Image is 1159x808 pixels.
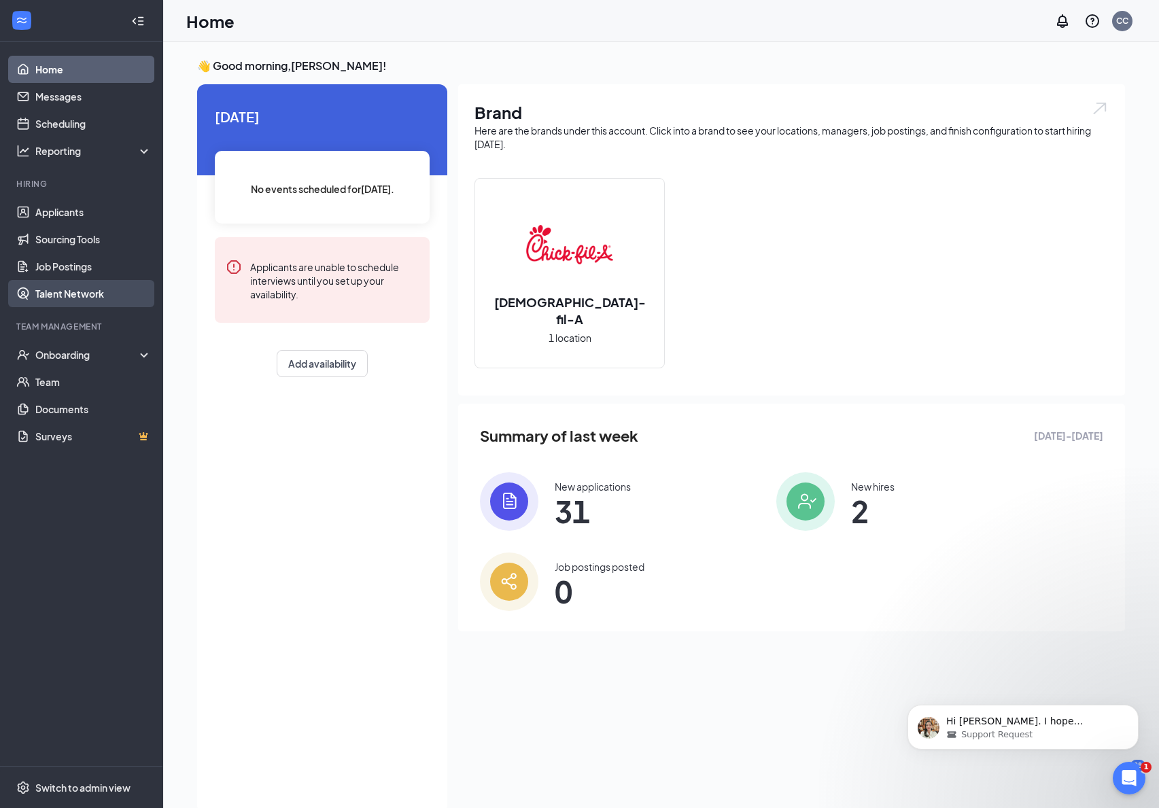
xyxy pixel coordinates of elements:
div: CC [1116,15,1128,27]
div: Switch to admin view [35,781,131,794]
button: Add availability [277,350,368,377]
img: icon [480,472,538,531]
div: Hiring [16,178,149,190]
span: [DATE] [215,106,430,127]
a: SurveysCrown [35,423,152,450]
svg: UserCheck [16,348,30,362]
div: Job postings posted [555,560,644,574]
span: No events scheduled for [DATE] . [251,181,394,196]
svg: Analysis [16,144,30,158]
svg: QuestionInfo [1084,13,1101,29]
div: Reporting [35,144,152,158]
h1: Brand [474,101,1109,124]
img: icon [776,472,835,531]
span: Support Request [74,52,145,65]
div: Onboarding [35,348,140,362]
div: New applications [555,480,631,493]
svg: Error [226,259,242,275]
a: Team [35,368,152,396]
span: [DATE] - [DATE] [1034,428,1103,443]
div: Team Management [16,321,149,332]
a: Home [35,56,152,83]
div: Here are the brands under this account. Click into a brand to see your locations, managers, job p... [474,124,1109,151]
span: 0 [555,579,644,603]
a: Sourcing Tools [35,226,152,253]
a: Documents [35,396,152,423]
span: 1 [1141,762,1152,773]
svg: WorkstreamLogo [15,14,29,27]
span: Hi [PERSON_NAME]. I hope everything is going great from your end. I just want to do a follow-up o... [59,39,234,158]
a: Scheduling [35,110,152,137]
a: Messages [35,83,152,110]
iframe: Intercom notifications message [887,676,1159,771]
iframe: Intercom live chat [1113,762,1145,794]
span: 2 [851,499,895,523]
img: open.6027fd2a22e1237b5b06.svg [1091,101,1109,116]
div: New hires [851,480,895,493]
span: 31 [555,499,631,523]
h1: Home [186,10,235,33]
h3: 👋 Good morning, [PERSON_NAME] ! [197,58,1125,73]
a: Talent Network [35,280,152,307]
span: Summary of last week [480,424,638,448]
svg: Collapse [131,14,145,28]
h2: [DEMOGRAPHIC_DATA]-fil-A [475,294,664,328]
img: Chick-fil-A [526,201,613,288]
a: Applicants [35,198,152,226]
svg: Settings [16,781,30,794]
a: Job Postings [35,253,152,280]
span: 1 location [549,330,591,345]
img: icon [480,552,538,611]
div: Applicants are unable to schedule interviews until you set up your availability. [250,259,419,301]
svg: Notifications [1054,13,1071,29]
